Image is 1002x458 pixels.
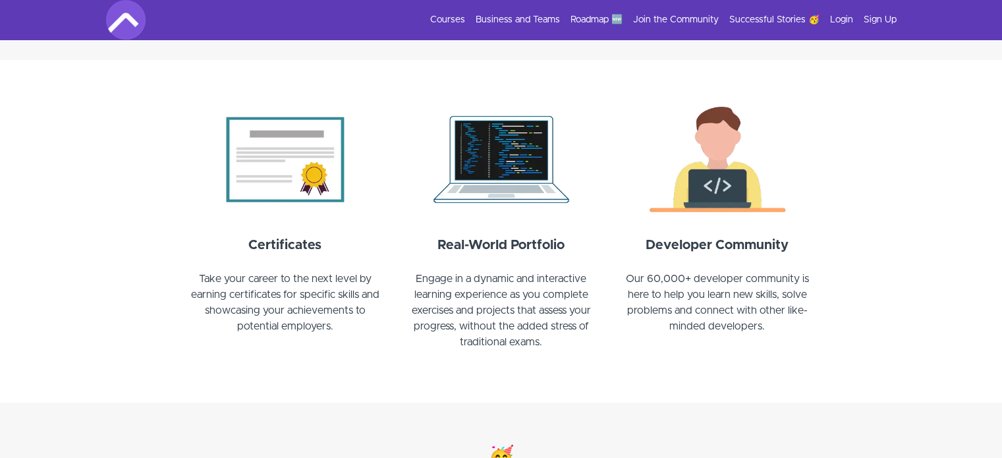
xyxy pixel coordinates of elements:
span: Our 60,000+ developer community is here to help you learn new skills, solve problems and connect ... [626,273,809,331]
img: Certificates [185,100,385,219]
strong: Real-World Portfolio [437,239,565,252]
a: Roadmap 🆕 [571,13,623,26]
strong: Developer Community [646,239,789,252]
a: Join the Community [633,13,719,26]
span: Take your career to the next level by earning certificates for specific skills and showcasing you... [191,273,379,331]
img: Join out Developer Community [617,100,818,219]
p: Engage in a dynamic and interactive learning experience as you complete exercises and projects th... [401,271,601,366]
a: Login [830,13,853,26]
a: Sign Up [864,13,897,26]
a: Courses [430,13,465,26]
a: Business and Teams [476,13,560,26]
img: Create a real-world portfolio [401,100,601,219]
a: Successful Stories 🥳 [729,13,820,26]
strong: Certificates [248,239,321,252]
